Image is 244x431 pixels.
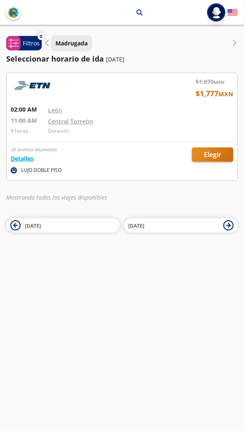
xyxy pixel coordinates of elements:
[23,39,40,48] p: Filtros
[40,33,43,40] span: 0
[207,3,225,21] button: Abrir menú de usuario
[55,39,88,48] p: Madrugada
[48,106,62,114] a: León
[6,193,107,201] em: Mostrando todos los viajes disponibles
[48,117,93,125] a: Central Torreón
[128,222,144,229] span: [DATE]
[25,222,41,229] span: [DATE]
[124,218,238,233] button: [DATE]
[83,8,97,17] p: León
[6,218,120,233] button: [DATE]
[6,5,21,20] button: back
[227,7,238,18] button: English
[11,154,33,163] button: Detalles
[51,35,92,51] button: Madrugada
[6,36,42,50] button: 0Filtros
[11,146,57,153] p: 28 asientos disponibles
[21,167,62,174] p: LUJO DOBLE PISO
[106,55,124,64] p: [DATE]
[6,53,104,64] p: Seleccionar horario de ida
[108,8,130,17] p: Torreón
